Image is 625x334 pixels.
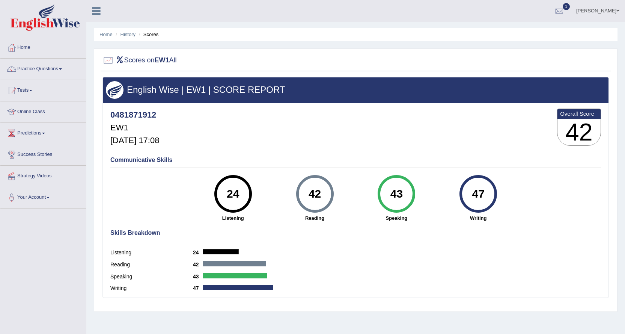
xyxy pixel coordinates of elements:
a: Home [99,32,113,37]
b: 24 [193,249,203,255]
h3: English Wise | EW1 | SCORE REPORT [106,85,605,95]
h5: [DATE] 17:08 [110,136,159,145]
label: Speaking [110,273,193,281]
h4: Communicative Skills [110,157,601,163]
div: 43 [383,178,410,210]
strong: Speaking [359,215,434,222]
a: Predictions [0,123,86,142]
h5: EW1 [110,123,159,132]
b: Overall Score [560,110,598,117]
div: 24 [219,178,247,210]
div: 47 [465,178,492,210]
a: Success Stories [0,144,86,163]
a: Your Account [0,187,86,206]
h4: Skills Breakdown [110,230,601,236]
a: History [120,32,136,37]
b: 43 [193,274,203,280]
h3: 42 [557,119,601,146]
h4: 0481871912 [110,110,159,119]
strong: Writing [441,215,515,222]
span: 1 [563,3,570,10]
li: Scores [137,31,159,38]
b: 42 [193,261,203,268]
a: Online Class [0,101,86,120]
img: wings.png [106,81,123,99]
strong: Reading [278,215,352,222]
h2: Scores on All [102,55,177,66]
a: Tests [0,80,86,99]
a: Strategy Videos [0,166,86,184]
label: Listening [110,249,193,257]
strong: Listening [196,215,270,222]
a: Practice Questions [0,59,86,77]
div: 42 [301,178,328,210]
a: Home [0,37,86,56]
b: 47 [193,285,203,291]
label: Writing [110,284,193,292]
label: Reading [110,261,193,269]
b: EW1 [155,56,169,64]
